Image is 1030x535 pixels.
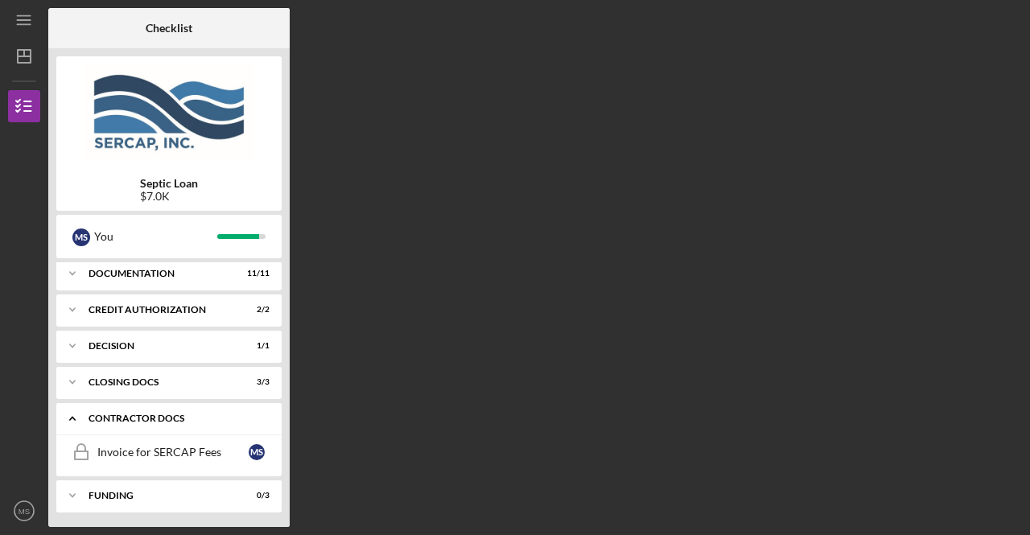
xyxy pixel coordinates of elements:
div: 3 / 3 [241,377,270,387]
div: You [94,223,217,250]
div: Funding [89,491,229,500]
a: Invoice for SERCAP FeesMS [64,436,274,468]
b: Septic Loan [140,177,198,190]
div: M S [249,444,265,460]
button: MS [8,495,40,527]
div: M S [72,228,90,246]
text: MS [19,507,30,516]
div: 1 / 1 [241,341,270,351]
div: Contractor Docs [89,414,262,423]
div: 0 / 3 [241,491,270,500]
img: Product logo [56,64,282,161]
div: Invoice for SERCAP Fees [97,446,249,459]
div: CLOSING DOCS [89,377,229,387]
div: 2 / 2 [241,305,270,315]
div: 11 / 11 [241,269,270,278]
div: CREDIT AUTHORIZATION [89,305,229,315]
div: Decision [89,341,229,351]
div: $7.0K [140,190,198,203]
b: Checklist [146,22,192,35]
div: Documentation [89,269,229,278]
